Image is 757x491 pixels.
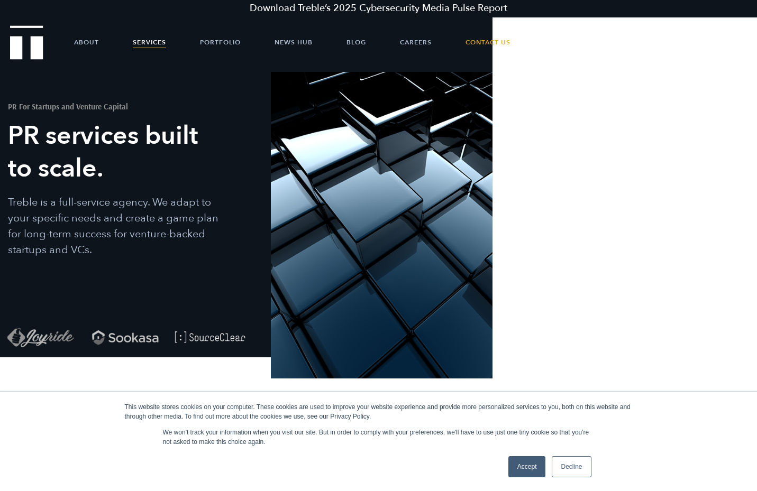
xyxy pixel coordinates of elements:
[200,26,241,58] a: Portfolio
[11,26,42,59] a: Treble Homepage
[346,26,366,58] a: Blog
[4,15,165,97] iframe: profile
[8,194,228,258] p: Treble is a full-service agency. We adapt to your specific needs and create a game plan for long-...
[170,318,249,357] img: SouceClear logo
[552,456,591,477] a: Decline
[74,26,99,58] a: About
[8,119,228,185] h1: PR services built to scale.
[508,456,546,477] a: Accept
[254,318,334,357] img: Studio Science logo
[466,26,510,58] a: Contact Us
[275,26,313,58] a: News Hub
[8,103,228,110] h2: PR For Startups and Venture Capital
[400,26,432,58] a: Careers
[133,26,166,58] a: Services
[163,428,595,447] p: We won't track your information when you visit our site. But in order to comply with your prefere...
[10,25,43,59] img: Treble logo
[85,318,165,357] img: Sookasa logo
[1,318,80,357] img: Joy Ride logo
[125,402,633,421] div: This website stores cookies on your computer. These cookies are used to improve your website expe...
